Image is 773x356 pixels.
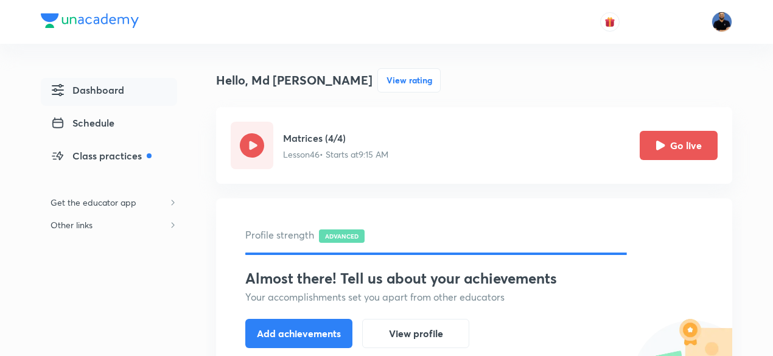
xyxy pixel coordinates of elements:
h4: Hello, Md [PERSON_NAME] [216,71,373,89]
h5: Profile strength [245,228,703,243]
img: Md Afroj [712,12,732,32]
img: avatar [604,16,615,27]
button: View profile [362,319,469,348]
h6: Other links [41,214,102,236]
span: Dashboard [51,83,124,97]
a: Schedule [41,111,177,139]
button: View rating [377,68,441,92]
button: avatar [600,12,620,32]
a: Company Logo [41,13,139,31]
h5: Your accomplishments set you apart from other educators [245,290,703,304]
span: Schedule [51,116,114,130]
a: Class practices [41,144,177,172]
a: Dashboard [41,78,177,106]
h3: Almost there! Tell us about your achievements [245,270,703,287]
span: ADVANCED [319,229,365,243]
h5: Matrices (4/4) [283,131,388,145]
h6: Get the educator app [41,191,146,214]
button: Go live [640,131,718,160]
span: Class practices [51,148,152,163]
img: Company Logo [41,13,139,28]
button: Add achievements [245,319,352,348]
p: Lesson 46 • Starts at 9:15 AM [283,148,388,161]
